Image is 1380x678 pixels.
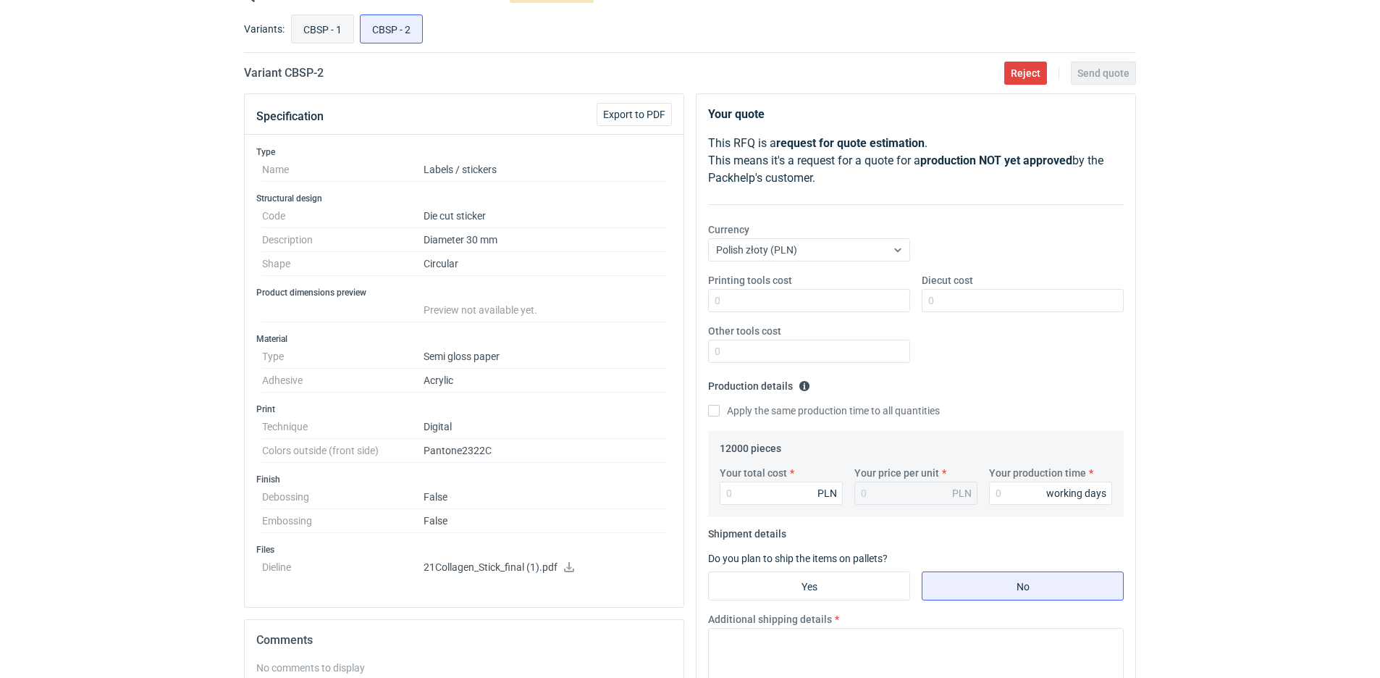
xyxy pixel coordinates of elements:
[424,304,537,316] span: Preview not available yet.
[920,154,1072,167] strong: production NOT yet approved
[256,193,672,204] h3: Structural design
[256,544,672,556] h3: Files
[262,158,424,182] dt: Name
[708,107,765,121] strong: Your quote
[708,340,910,363] input: 0
[1071,62,1136,85] button: Send quote
[262,204,424,228] dt: Code
[1011,68,1040,78] span: Reject
[1004,62,1047,85] button: Reject
[256,99,324,134] button: Specification
[708,222,749,237] label: Currency
[256,474,672,485] h3: Finish
[262,345,424,369] dt: Type
[244,22,285,36] label: Variants:
[262,556,424,585] dt: Dieline
[952,486,972,501] div: PLN
[708,612,832,627] label: Additional shipping details
[256,403,672,415] h3: Print
[708,522,786,540] legend: Shipment details
[424,228,666,252] dd: Diameter 30 mm
[424,252,666,276] dd: Circular
[256,333,672,345] h3: Material
[708,135,1124,187] p: This RFQ is a . This means it's a request for a quote for a by the Packhelp's customer.
[256,146,672,158] h3: Type
[424,158,666,182] dd: Labels / stickers
[817,486,837,501] div: PLN
[922,289,1124,312] input: 0
[708,403,940,418] label: Apply the same production time to all quantities
[424,345,666,369] dd: Semi gloss paper
[597,103,672,126] button: Export to PDF
[424,369,666,393] dd: Acrylic
[262,439,424,463] dt: Colors outside (front side)
[720,482,843,505] input: 0
[424,204,666,228] dd: Die cut sticker
[1077,68,1129,78] span: Send quote
[720,466,787,480] label: Your total cost
[262,369,424,393] dt: Adhesive
[256,632,672,649] h2: Comments
[262,252,424,276] dt: Shape
[424,561,666,574] p: 21Collagen_Stick_final (1).pdf
[1046,486,1106,501] div: working days
[854,466,939,480] label: Your price per unit
[989,482,1112,505] input: 0
[262,228,424,252] dt: Description
[776,136,925,150] strong: request for quote estimation
[716,244,797,256] span: Polish złoty (PLN)
[291,14,354,43] label: CBSP - 1
[244,64,324,82] h2: Variant CBSP - 2
[360,14,423,43] label: CBSP - 2
[989,466,1086,480] label: Your production time
[424,485,666,509] dd: False
[256,661,672,675] div: No comments to display
[708,553,888,564] label: Do you plan to ship the items on pallets?
[708,324,781,338] label: Other tools cost
[424,509,666,533] dd: False
[262,509,424,533] dt: Embossing
[424,439,666,463] dd: Pantone2322C
[262,415,424,439] dt: Technique
[922,572,1124,600] label: No
[256,287,672,298] h3: Product dimensions preview
[424,415,666,439] dd: Digital
[922,273,973,288] label: Diecut cost
[720,437,781,454] legend: 12000 pieces
[262,485,424,509] dt: Debossing
[708,273,792,288] label: Printing tools cost
[708,572,910,600] label: Yes
[603,109,665,120] span: Export to PDF
[708,289,910,312] input: 0
[708,374,810,392] legend: Production details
